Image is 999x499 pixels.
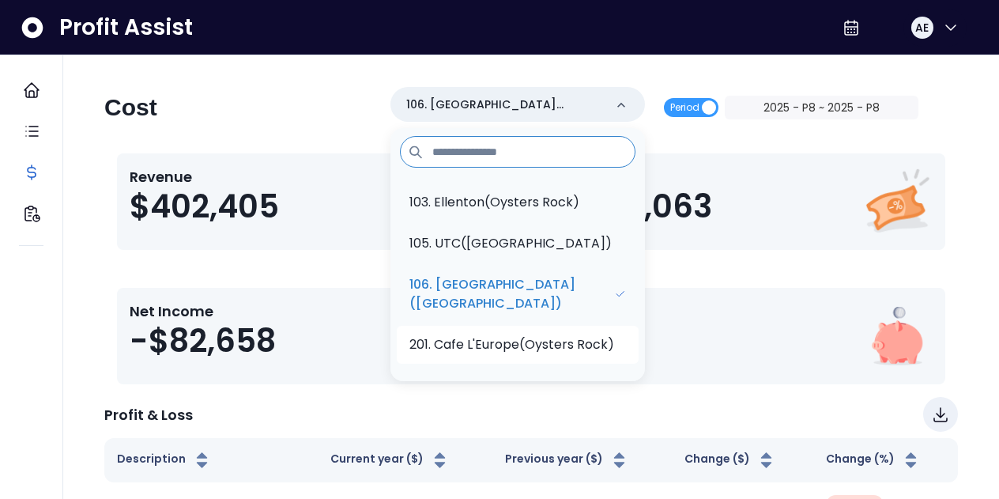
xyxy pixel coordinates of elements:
[117,451,212,470] button: Description
[409,275,614,313] p: 106. [GEOGRAPHIC_DATA]([GEOGRAPHIC_DATA])
[130,301,276,322] p: Net Income
[130,187,279,225] span: $402,405
[406,96,604,113] p: 106. [GEOGRAPHIC_DATA]([GEOGRAPHIC_DATA])
[861,301,933,372] img: Net Income
[861,166,933,237] img: Cost
[130,166,279,187] p: Revenue
[409,234,612,253] p: 105. UTC([GEOGRAPHIC_DATA])
[104,93,157,122] h2: Cost
[670,98,699,117] span: Period
[409,335,614,354] p: 201. Cafe L'Europe(Oysters Rock)
[130,322,276,360] span: -$82,658
[915,20,929,36] span: AE
[409,193,579,212] p: 103. Ellenton(Oysters Rock)
[725,96,918,119] button: 2025 - P8 ~ 2025 - P8
[330,451,450,470] button: Current year ($)
[826,451,921,470] button: Change (%)
[923,397,958,432] button: Download
[684,451,776,470] button: Change ($)
[505,451,629,470] button: Previous year ($)
[59,13,193,42] span: Profit Assist
[104,404,193,425] p: Profit & Loss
